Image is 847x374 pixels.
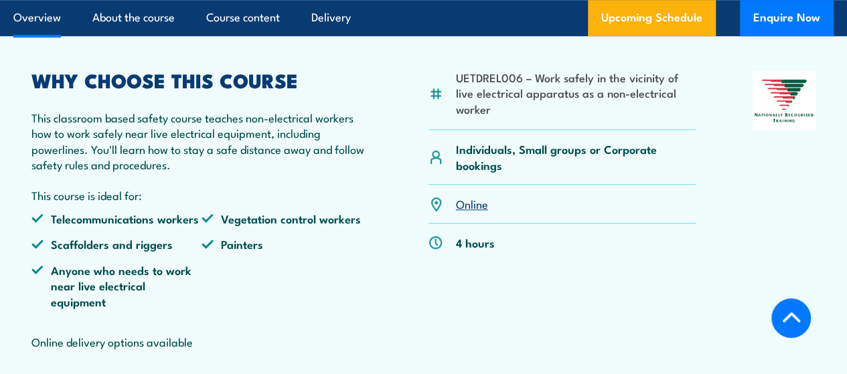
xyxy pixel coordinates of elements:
li: Painters [202,236,372,252]
li: Vegetation control workers [202,211,372,226]
h2: WHY CHOOSE THIS COURSE [31,71,372,88]
p: Individuals, Small groups or Corporate bookings [456,141,696,173]
li: Telecommunications workers [31,211,202,226]
p: Online delivery options available [31,334,372,349]
img: Nationally Recognised Training logo. [753,71,816,130]
li: Scaffolders and riggers [31,236,202,252]
p: This classroom based safety course teaches non-electrical workers how to work safely near live el... [31,110,372,173]
a: Online [456,195,488,211]
li: Anyone who needs to work near live electrical equipment [31,262,202,309]
p: 4 hours [456,235,495,250]
li: UETDREL006 – Work safely in the vicinity of live electrical apparatus as a non-electrical worker [456,70,696,116]
p: This course is ideal for: [31,187,372,203]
